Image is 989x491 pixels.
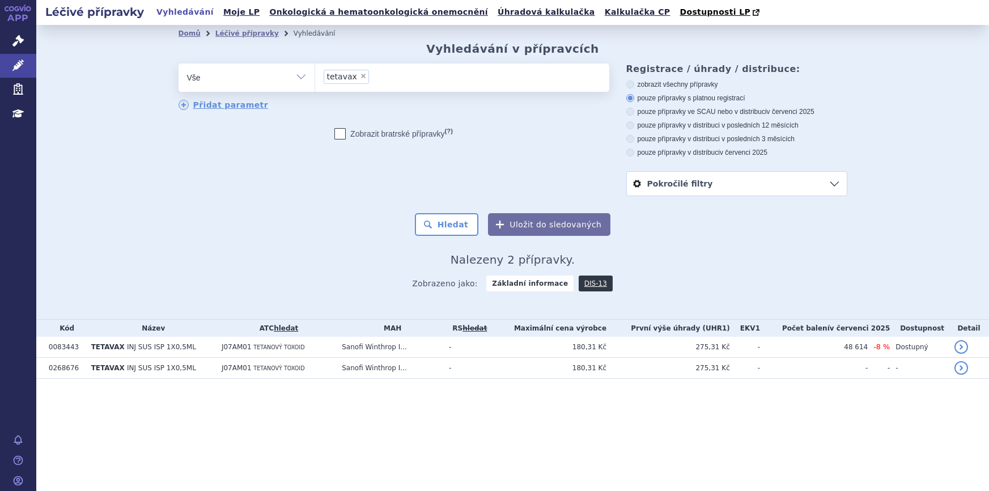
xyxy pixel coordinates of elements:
[626,121,847,130] label: pouze přípravky v distribuci v posledních 12 měsících
[443,320,491,337] th: RS
[868,358,890,379] td: -
[890,358,949,379] td: -
[626,134,847,143] label: pouze přípravky v distribuci v posledních 3 měsících
[179,29,201,37] a: Domů
[873,342,890,351] span: -8 %
[327,73,357,81] span: tetavax
[222,364,252,372] span: J07AM01
[215,29,279,37] a: Léčivé přípravky
[445,128,453,135] abbr: (?)
[462,324,487,332] del: hledat
[443,358,491,379] td: -
[626,94,847,103] label: pouze přípravky s platnou registrací
[179,100,269,110] a: Přidat parametr
[451,253,575,266] span: Nalezeny 2 přípravky.
[730,320,760,337] th: EKV1
[415,213,479,236] button: Hledat
[127,364,196,372] span: INJ SUS ISP 1X0,5ML
[760,358,868,379] td: -
[627,172,847,196] a: Pokročilé filtry
[91,343,125,351] span: TETAVAX
[949,320,989,337] th: Detail
[443,337,491,358] td: -
[830,324,890,332] span: v červenci 2025
[153,5,217,20] a: Vyhledávání
[626,148,847,157] label: pouze přípravky v distribuci
[954,340,968,354] a: detail
[626,64,847,74] h3: Registrace / úhrady / distribuce:
[491,337,606,358] td: 180,31 Kč
[730,358,760,379] td: -
[43,337,86,358] td: 0083443
[730,337,760,358] td: -
[43,358,86,379] td: 0268676
[954,361,968,375] a: detail
[462,324,487,332] a: vyhledávání neobsahuje žádnou platnou referenční skupinu
[412,276,478,291] span: Zobrazeno jako:
[334,128,453,139] label: Zobrazit bratrské přípravky
[760,337,868,358] td: 48 614
[890,320,949,337] th: Dostupnost
[127,343,196,351] span: INJ SUS ISP 1X0,5ML
[336,337,443,358] td: Sanofi Winthrop I...
[360,73,367,79] span: ×
[760,320,890,337] th: Počet balení
[494,5,599,20] a: Úhradová kalkulačka
[91,364,125,372] span: TETAVAX
[601,5,674,20] a: Kalkulačka CP
[253,365,304,371] span: TETANOVÝ TOXOID
[372,69,379,83] input: tetavax
[676,5,765,20] a: Dostupnosti LP
[606,320,730,337] th: První výše úhrady (UHR1)
[86,320,216,337] th: Název
[680,7,750,16] span: Dostupnosti LP
[294,25,350,42] li: Vyhledávání
[606,358,730,379] td: 275,31 Kč
[626,107,847,116] label: pouze přípravky ve SCAU nebo v distribuci
[43,320,86,337] th: Kód
[606,337,730,358] td: 275,31 Kč
[486,276,574,291] strong: Základní informace
[579,276,613,291] a: DIS-13
[216,320,336,337] th: ATC
[36,4,153,20] h2: Léčivé přípravky
[890,337,949,358] td: Dostupný
[274,324,298,332] a: hledat
[426,42,599,56] h2: Vyhledávání v přípravcích
[336,320,443,337] th: MAH
[488,213,610,236] button: Uložit do sledovaných
[253,344,304,350] span: TETANOVÝ TOXOID
[220,5,263,20] a: Moje LP
[222,343,252,351] span: J07AM01
[720,149,767,156] span: v červenci 2025
[336,358,443,379] td: Sanofi Winthrop I...
[266,5,491,20] a: Onkologická a hematoonkologická onemocnění
[767,108,814,116] span: v červenci 2025
[626,80,847,89] label: zobrazit všechny přípravky
[491,320,606,337] th: Maximální cena výrobce
[491,358,606,379] td: 180,31 Kč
